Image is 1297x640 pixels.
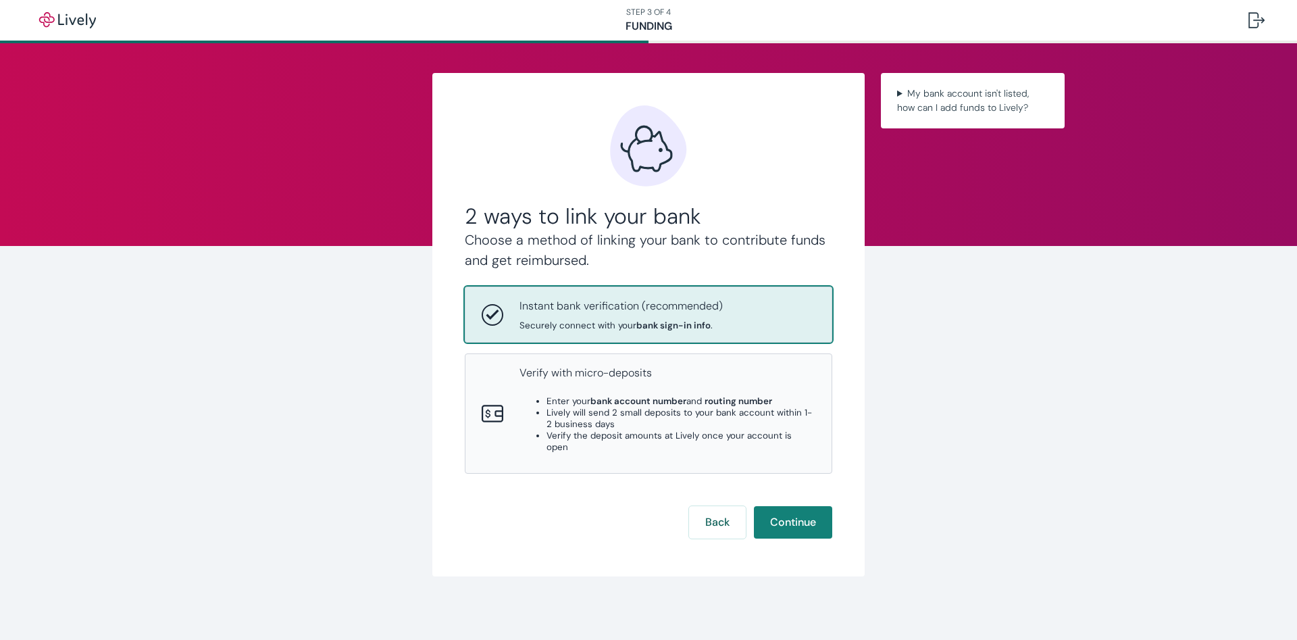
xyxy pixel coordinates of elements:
button: Log out [1238,4,1275,36]
li: Enter your and [546,395,815,407]
p: Instant bank verification (recommended) [519,298,723,314]
button: Continue [754,506,832,539]
button: Instant bank verificationInstant bank verification (recommended)Securely connect with yourbank si... [465,287,832,342]
button: Micro-depositsVerify with micro-depositsEnter yourbank account numberand routing numberLively wil... [465,354,832,473]
svg: Micro-deposits [482,403,503,424]
h2: 2 ways to link your bank [465,203,832,230]
img: Lively [30,12,105,28]
strong: bank sign-in info [636,320,711,331]
li: Verify the deposit amounts at Lively once your account is open [546,430,815,453]
li: Lively will send 2 small deposits to your bank account within 1-2 business days [546,407,815,430]
button: Back [689,506,746,539]
span: Securely connect with your . [519,320,723,331]
h4: Choose a method of linking your bank to contribute funds and get reimbursed. [465,230,832,270]
svg: Instant bank verification [482,304,503,326]
strong: bank account number [590,395,686,407]
strong: routing number [705,395,772,407]
summary: My bank account isn't listed, how can I add funds to Lively? [892,84,1054,118]
p: Verify with micro-deposits [519,365,815,381]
